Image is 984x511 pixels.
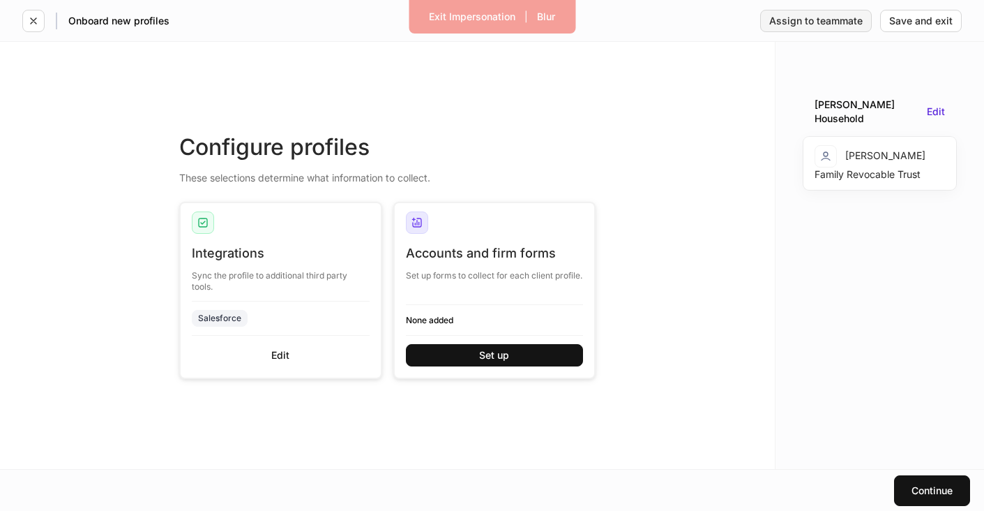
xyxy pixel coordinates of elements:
button: Blur [528,6,564,28]
button: Edit [927,107,945,117]
div: Integrations [192,245,370,262]
button: Continue [894,475,970,506]
div: Accounts and firm forms [406,245,584,262]
button: Assign to teammate [760,10,872,32]
div: Assign to teammate [769,16,863,26]
div: Sync the profile to additional third party tools. [192,262,370,292]
button: Exit Impersonation [420,6,524,28]
div: Exit Impersonation [429,12,515,22]
div: [PERSON_NAME] Household [815,98,921,126]
div: Blur [537,12,555,22]
h5: Onboard new profiles [68,14,169,28]
div: Continue [911,486,953,496]
h6: None added [406,313,584,327]
div: Save and exit [889,16,953,26]
button: Save and exit [880,10,962,32]
div: Set up [479,350,509,360]
div: Set up forms to collect for each client profile. [406,262,584,281]
div: These selections determine what information to collect. [179,163,596,185]
div: Salesforce [198,311,241,325]
button: Edit [192,344,370,366]
div: Configure profiles [179,132,596,163]
div: [PERSON_NAME] Family Revocable Trust [815,145,945,182]
button: Set up [406,344,584,366]
div: Edit [271,350,289,360]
